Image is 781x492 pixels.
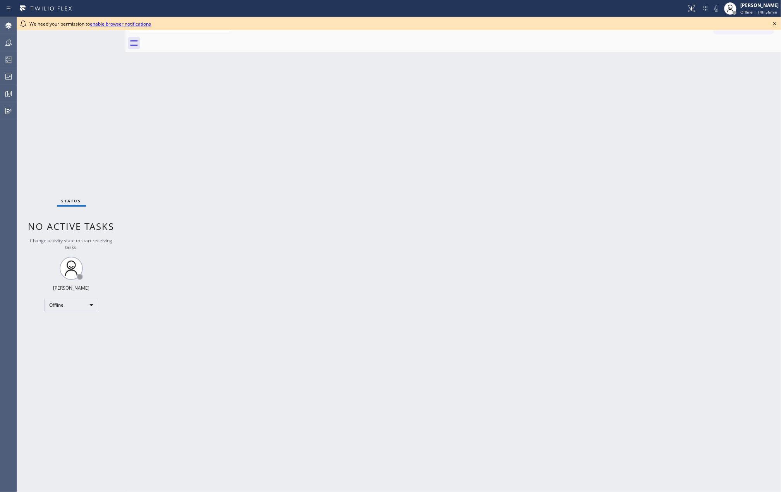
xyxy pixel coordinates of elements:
span: We need your permission to [29,21,151,27]
span: No active tasks [28,220,115,233]
span: Change activity state to start receiving tasks. [30,237,113,250]
button: Mute [711,3,722,14]
span: Status [62,198,81,204]
div: [PERSON_NAME] [740,2,779,9]
a: enable browser notifications [90,21,151,27]
div: [PERSON_NAME] [53,285,89,291]
div: Offline [44,299,98,311]
span: Offline | 14h 56min [740,9,777,15]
